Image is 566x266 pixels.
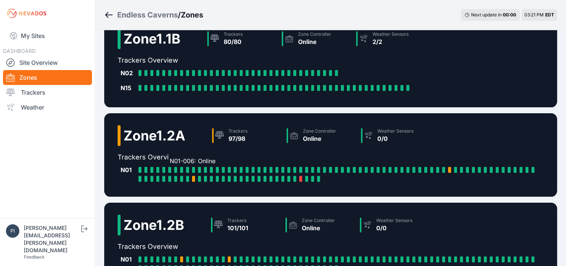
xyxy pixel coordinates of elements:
div: 0/0 [376,224,412,232]
div: N02 [121,69,135,77]
a: Trackers97/98 [209,125,284,146]
h2: Zone 1.2B [124,218,184,232]
div: N01 [121,165,135,174]
div: Trackers [224,31,243,37]
a: Zones [3,70,92,85]
span: Next update in [471,12,502,18]
div: Online [298,37,331,46]
nav: Breadcrumb [104,5,203,25]
div: Online [302,224,335,232]
span: DASHBOARD [3,48,36,54]
a: Trackers [3,85,92,100]
div: 0/0 [377,134,413,143]
div: Online [303,134,336,143]
div: Weather Sensors [377,128,413,134]
div: 80/80 [224,37,243,46]
span: 03:21 PM [524,12,544,18]
div: Weather Sensors [376,218,412,224]
a: N01-006: Online [168,167,174,173]
div: Weather Sensors [372,31,409,37]
h2: Trackers Overview [118,241,544,252]
div: 2/2 [372,37,409,46]
div: Trackers [228,128,247,134]
div: Zone Controller [298,31,331,37]
div: Zone Controller [303,128,336,134]
div: 97/98 [228,134,247,143]
img: piotr.kolodziejczyk@energix-group.com [6,224,19,238]
a: Endless Caverns [117,10,178,20]
img: Nevados [6,7,48,19]
a: Weather Sensors2/2 [353,28,428,49]
h2: Trackers Overview [118,152,544,162]
div: 00 : 00 [503,12,516,18]
div: [PERSON_NAME][EMAIL_ADDRESS][PERSON_NAME][DOMAIN_NAME] [24,224,80,254]
h2: Zone 1.2A [124,128,185,143]
a: My Sites [3,27,92,45]
h3: Zones [181,10,203,20]
div: N01 [121,255,135,264]
a: Trackers101/101 [208,215,282,235]
a: Weather Sensors0/0 [358,125,432,146]
div: N15 [121,83,135,92]
a: Trackers80/80 [204,28,279,49]
h2: Zone 1.1B [124,31,180,46]
a: Feedback [24,254,45,260]
a: Weather Sensors0/0 [357,215,431,235]
div: Trackers [227,218,248,224]
a: Site Overview [3,55,92,70]
span: / [178,10,181,20]
span: EDT [545,12,554,18]
div: 101/101 [227,224,248,232]
h2: Trackers Overview [118,55,428,66]
div: Zone Controller [302,218,335,224]
a: Weather [3,100,92,115]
